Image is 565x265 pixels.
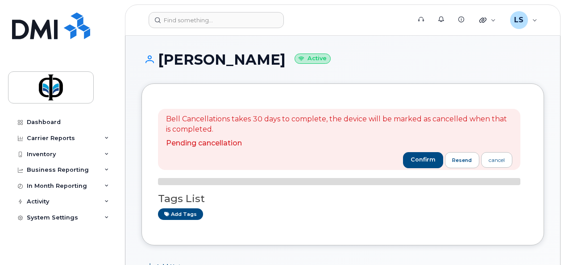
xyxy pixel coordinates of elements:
[158,193,528,204] h3: Tags List
[489,156,505,164] div: cancel
[166,114,512,135] p: Bell Cancellations takes 30 days to complete, the device will be marked as cancelled when that is...
[452,157,472,164] span: resend
[411,156,436,164] span: confirm
[158,208,203,219] a: Add tags
[481,152,512,168] a: cancel
[166,138,512,149] p: Pending cancellation
[403,152,443,168] button: confirm
[445,152,480,168] button: resend
[141,52,544,67] h1: [PERSON_NAME]
[295,54,331,64] small: Active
